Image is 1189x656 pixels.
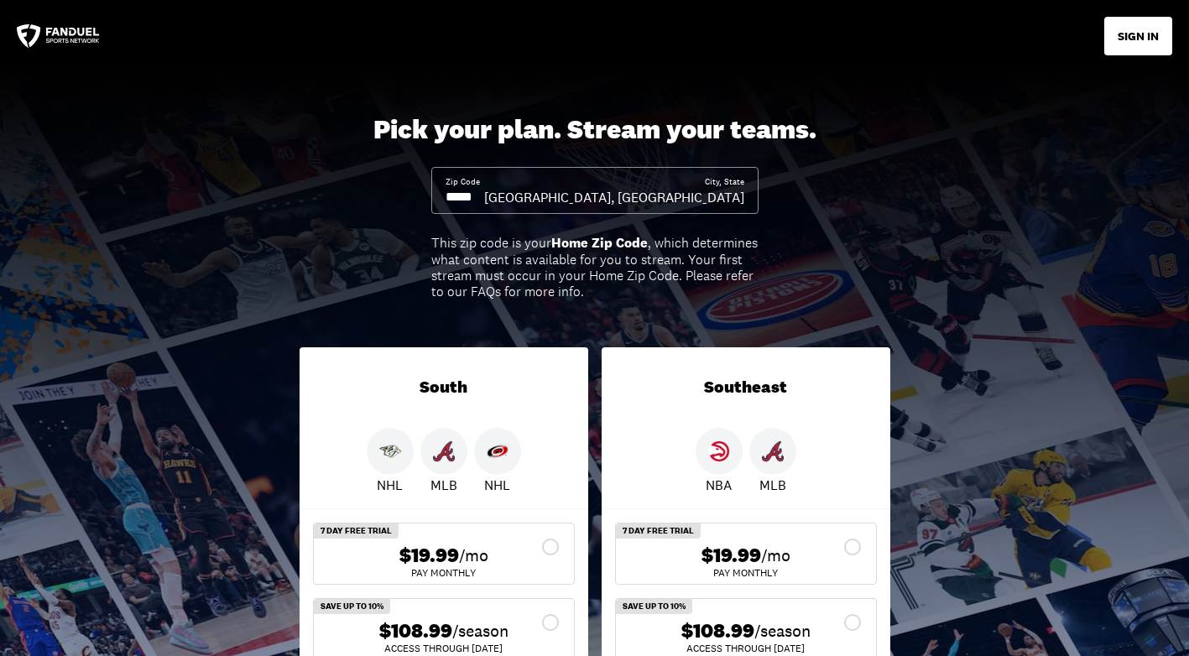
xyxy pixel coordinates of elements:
div: 7 Day Free Trial [616,523,701,539]
div: South [300,347,588,428]
img: Hurricanes [487,440,508,462]
span: /season [452,619,508,643]
div: Save Up To 10% [616,599,692,614]
div: 7 Day Free Trial [314,523,399,539]
p: NHL [484,475,510,495]
button: SIGN IN [1104,17,1172,55]
div: ACCESS THROUGH [DATE] [327,643,561,653]
span: $108.99 [681,619,754,643]
img: Hawks [708,440,730,462]
span: $19.99 [701,544,761,568]
p: NHL [377,475,403,495]
b: Home Zip Code [551,234,648,252]
span: $108.99 [379,619,452,643]
p: MLB [759,475,786,495]
div: Zip Code [446,176,480,188]
div: City, State [705,176,744,188]
div: Pick your plan. Stream your teams. [373,114,816,146]
span: $19.99 [399,544,459,568]
p: MLB [430,475,457,495]
div: [GEOGRAPHIC_DATA], [GEOGRAPHIC_DATA] [484,188,744,206]
div: Pay Monthly [629,568,863,578]
img: Predators [379,440,401,462]
span: /season [754,619,811,643]
div: This zip code is your , which determines what content is available for you to stream. Your first ... [431,235,759,299]
span: /mo [459,544,488,567]
p: NBA [706,475,732,495]
img: Braves [433,440,455,462]
div: ACCESS THROUGH [DATE] [629,643,863,653]
div: Save Up To 10% [314,599,390,614]
span: /mo [761,544,790,567]
img: Braves [762,440,784,462]
div: Southeast [602,347,890,428]
div: Pay Monthly [327,568,561,578]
